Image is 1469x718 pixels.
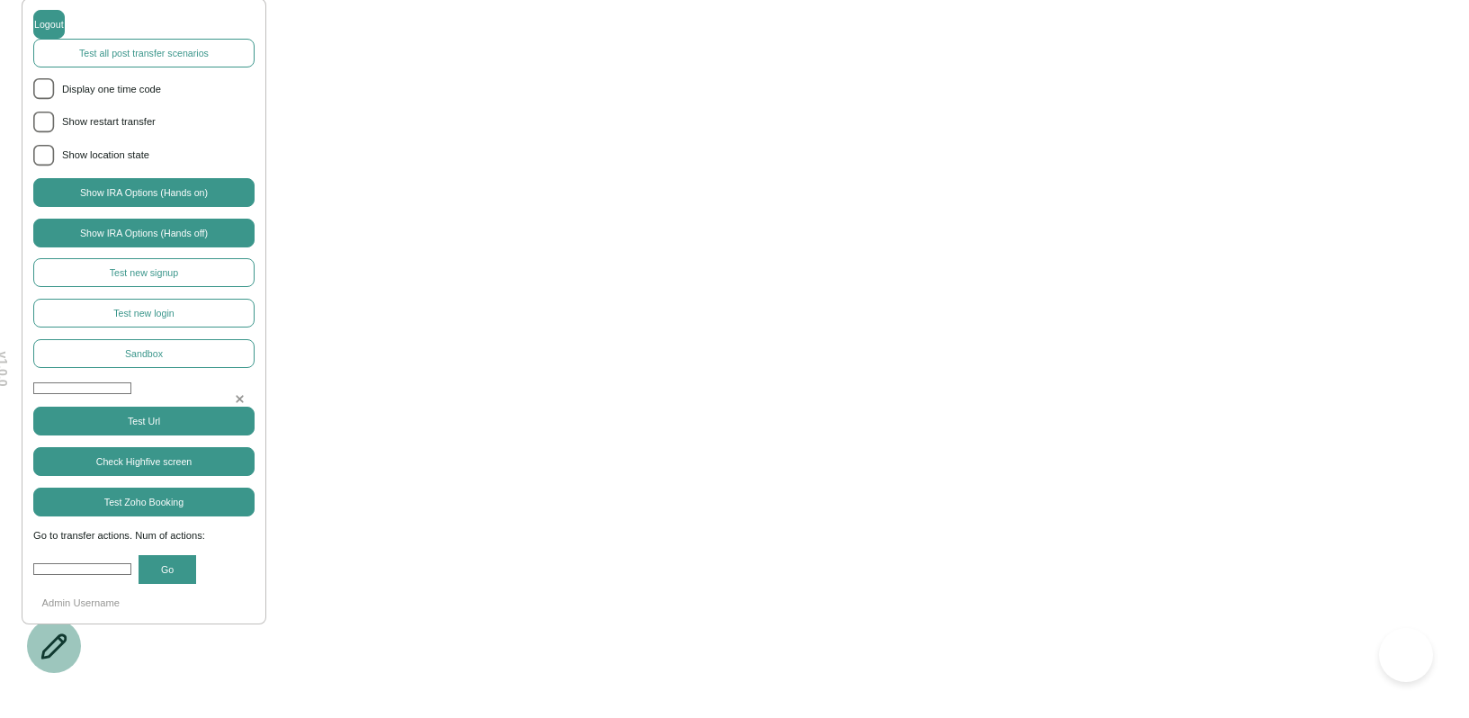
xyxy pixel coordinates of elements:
[33,178,255,207] button: Show IRA Options (Hands on)
[33,299,255,328] button: Test new login
[62,148,255,164] span: Show location state
[33,407,255,435] button: Test Url
[33,258,255,287] button: Test new signup
[33,145,255,166] li: Show location state
[33,596,255,612] p: Admin Username
[33,219,255,247] button: Show IRA Options (Hands off)
[62,114,255,130] span: Show restart transfer
[33,39,255,67] button: Test all post transfer scenarios
[33,447,255,476] button: Check Highfive screen
[33,78,255,100] li: Display one time code
[33,112,255,133] li: Show restart transfer
[139,555,196,584] button: Go
[33,10,65,39] button: Logout
[1379,628,1433,682] iframe: Toggle Customer Support
[33,528,255,544] span: Go to transfer actions. Num of actions:
[33,488,255,516] button: Test Zoho Booking
[62,82,255,98] span: Display one time code
[33,339,255,368] button: Sandbox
